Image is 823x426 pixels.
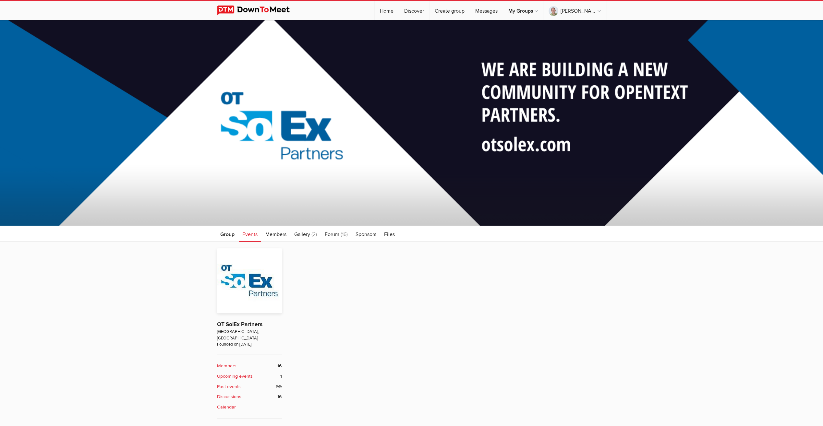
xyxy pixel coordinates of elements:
a: Sponsors [352,226,380,242]
span: Group [220,231,235,238]
img: OT SolEx Partners [217,248,282,313]
a: Members 16 [217,362,282,370]
span: Events [242,231,258,238]
a: Group [217,226,238,242]
a: OT SolEx Partners [217,321,262,328]
span: Forum [325,231,339,238]
a: Members [262,226,290,242]
b: Calendar [217,404,236,411]
span: [GEOGRAPHIC_DATA], [GEOGRAPHIC_DATA] [217,329,282,341]
b: Upcoming events [217,373,253,380]
img: DownToMeet [217,6,300,15]
a: Past events 99 [217,383,282,390]
span: Files [384,231,395,238]
a: [PERSON_NAME]-Capture [543,1,606,20]
a: Home [375,1,399,20]
a: Messages [470,1,503,20]
span: Members [265,231,286,238]
a: Gallery (2) [291,226,320,242]
span: 16 [277,393,282,400]
a: Events [239,226,261,242]
b: Members [217,362,236,370]
a: Create group [430,1,470,20]
a: My Groups [503,1,543,20]
a: Discussions 16 [217,393,282,400]
a: Upcoming events 1 [217,373,282,380]
a: Calendar [217,404,282,411]
span: Sponsors [356,231,376,238]
a: Forum (16) [321,226,351,242]
b: Discussions [217,393,241,400]
a: Discover [399,1,429,20]
span: Founded on [DATE] [217,341,282,348]
span: 99 [276,383,282,390]
span: 1 [280,373,282,380]
span: (2) [311,231,317,238]
span: Gallery [294,231,310,238]
b: Past events [217,383,241,390]
span: (16) [341,231,348,238]
a: Files [381,226,398,242]
span: 16 [277,362,282,370]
